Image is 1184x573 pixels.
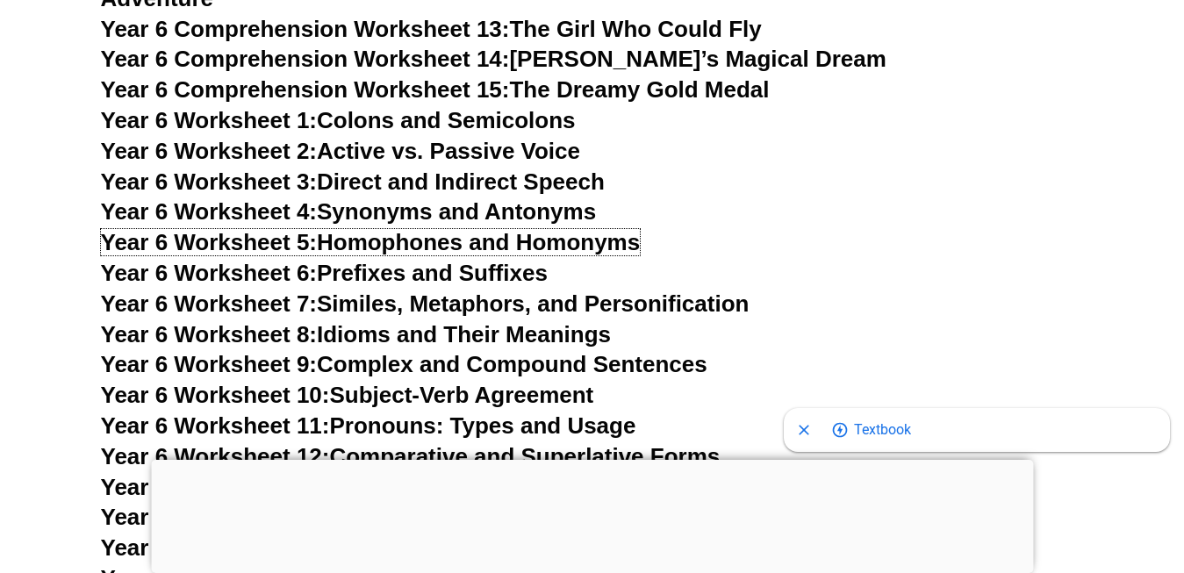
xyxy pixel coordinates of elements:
[795,421,813,439] svg: Close shopping anchor
[101,321,318,347] span: Year 6 Worksheet 8:
[101,351,707,377] a: Year 6 Worksheet 9:Complex and Compound Sentences
[101,198,597,225] a: Year 6 Worksheet 4:Synonyms and Antonyms
[151,460,1033,569] iframe: Advertisement
[101,260,548,286] a: Year 6 Worksheet 6:Prefixes and Suffixes
[101,504,330,530] span: Year 6 Worksheet 14:
[101,534,658,561] a: Year 6 Worksheet 15:Identifying and Using Adverbs
[101,16,762,42] a: Year 6 Comprehension Worksheet 13:The Girl Who Could Fly
[101,229,641,255] a: Year 6 Worksheet 5:Homophones and Homonyms
[101,138,318,164] span: Year 6 Worksheet 2:
[101,260,318,286] span: Year 6 Worksheet 6:
[101,46,510,72] span: Year 6 Comprehension Worksheet 14:
[101,107,318,133] span: Year 6 Worksheet 1:
[101,46,886,72] a: Year 6 Comprehension Worksheet 14:[PERSON_NAME]’s Magical Dream
[101,412,636,439] a: Year 6 Worksheet 11:Pronouns: Types and Usage
[101,168,318,195] span: Year 6 Worksheet 3:
[854,411,911,446] span: Go to shopping options for Textbook
[101,198,318,225] span: Year 6 Worksheet 4:
[101,76,770,103] a: Year 6 Comprehension Worksheet 15:The Dreamy Gold Medal
[101,474,761,500] a: Year 6 Worksheet 13:Prepositions and Prepositional Phrases
[101,16,510,42] span: Year 6 Comprehension Worksheet 13:
[101,474,330,500] span: Year 6 Worksheet 13:
[101,443,721,469] a: Year 6 Worksheet 12:Comparative and Superlative Forms
[101,443,330,469] span: Year 6 Worksheet 12:
[101,321,611,347] a: Year 6 Worksheet 8:Idioms and Their Meanings
[101,290,318,317] span: Year 6 Worksheet 7:
[101,504,476,530] a: Year 6 Worksheet 14:Conjunctions
[101,534,330,561] span: Year 6 Worksheet 15:
[892,375,1184,573] iframe: Chat Widget
[101,138,580,164] a: Year 6 Worksheet 2:Active vs. Passive Voice
[101,76,510,103] span: Year 6 Comprehension Worksheet 15:
[101,107,576,133] a: Year 6 Worksheet 1:Colons and Semicolons
[101,382,330,408] span: Year 6 Worksheet 10:
[101,290,750,317] a: Year 6 Worksheet 7:Similes, Metaphors, and Personification
[101,382,594,408] a: Year 6 Worksheet 10:Subject-Verb Agreement
[101,412,330,439] span: Year 6 Worksheet 11:
[101,168,605,195] a: Year 6 Worksheet 3:Direct and Indirect Speech
[101,229,318,255] span: Year 6 Worksheet 5:
[101,351,318,377] span: Year 6 Worksheet 9:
